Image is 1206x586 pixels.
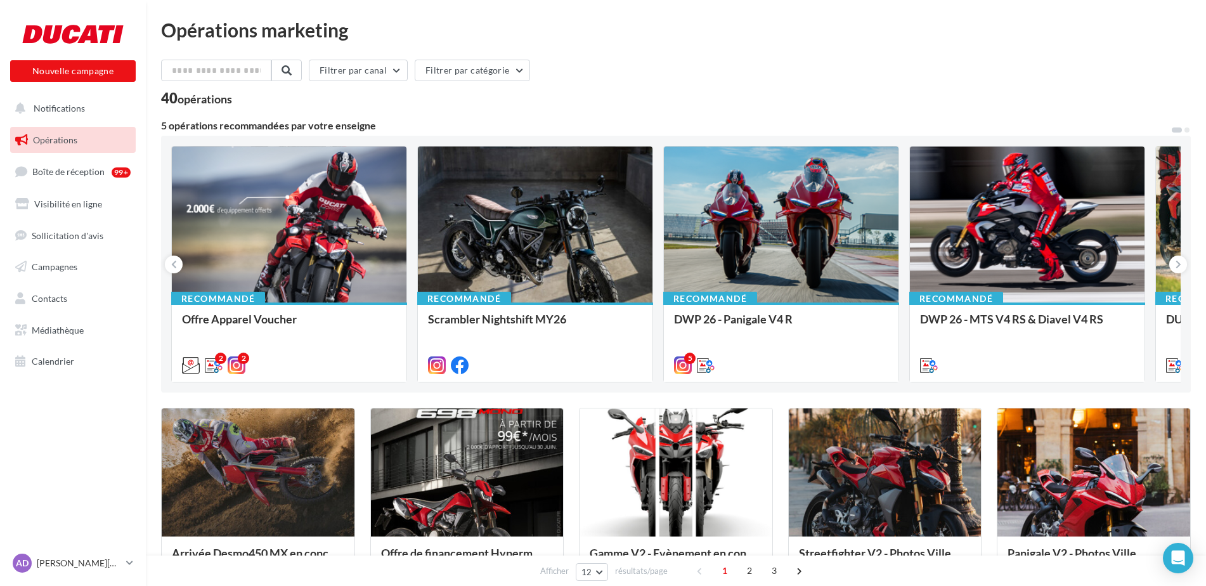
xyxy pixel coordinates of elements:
a: Médiathèque [8,317,138,344]
span: Afficher [540,565,569,577]
div: Recommandé [171,292,265,306]
button: Nouvelle campagne [10,60,136,82]
div: opérations [178,93,232,105]
div: Gamme V2 - Evènement en concession [590,547,762,572]
span: Campagnes [32,261,77,272]
span: 2 [739,561,760,581]
div: Recommandé [909,292,1003,306]
a: Calendrier [8,348,138,375]
span: 12 [581,567,592,577]
div: 40 [161,91,232,105]
span: Médiathèque [32,325,84,335]
div: Recommandé [417,292,511,306]
span: résultats/page [615,565,668,577]
div: Offre Apparel Voucher [182,313,396,338]
span: Visibilité en ligne [34,199,102,209]
button: Filtrer par catégorie [415,60,530,81]
div: 5 opérations recommandées par votre enseigne [161,120,1170,131]
div: Opérations marketing [161,20,1191,39]
span: Notifications [34,103,85,114]
p: [PERSON_NAME][DEMOGRAPHIC_DATA] [37,557,121,570]
div: Arrivée Desmo450 MX en concession [172,547,344,572]
span: Boîte de réception [32,166,105,177]
span: Opérations [33,134,77,145]
div: Open Intercom Messenger [1163,543,1193,573]
span: 3 [764,561,784,581]
div: Recommandé [663,292,757,306]
span: 1 [715,561,735,581]
div: Scrambler Nightshift MY26 [428,313,642,338]
a: Visibilité en ligne [8,191,138,218]
span: Sollicitation d'avis [32,230,103,240]
button: 12 [576,563,608,581]
div: 5 [684,353,696,364]
div: DWP 26 - Panigale V4 R [674,313,888,338]
div: 2 [215,353,226,364]
a: Sollicitation d'avis [8,223,138,249]
a: Campagnes [8,254,138,280]
span: Contacts [32,293,67,304]
a: Boîte de réception99+ [8,158,138,185]
div: Offre de financement Hypermotard 698 Mono [381,547,554,572]
a: Contacts [8,285,138,312]
span: Calendrier [32,356,74,367]
div: Streetfighter V2 - Photos Ville [799,547,971,572]
a: Opérations [8,127,138,153]
div: 2 [238,353,249,364]
div: Panigale V2 - Photos Ville [1008,547,1180,572]
div: DWP 26 - MTS V4 RS & Diavel V4 RS [920,313,1134,338]
span: AD [16,557,29,570]
a: AD [PERSON_NAME][DEMOGRAPHIC_DATA] [10,551,136,575]
div: 99+ [112,167,131,178]
button: Filtrer par canal [309,60,408,81]
button: Notifications [8,95,133,122]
